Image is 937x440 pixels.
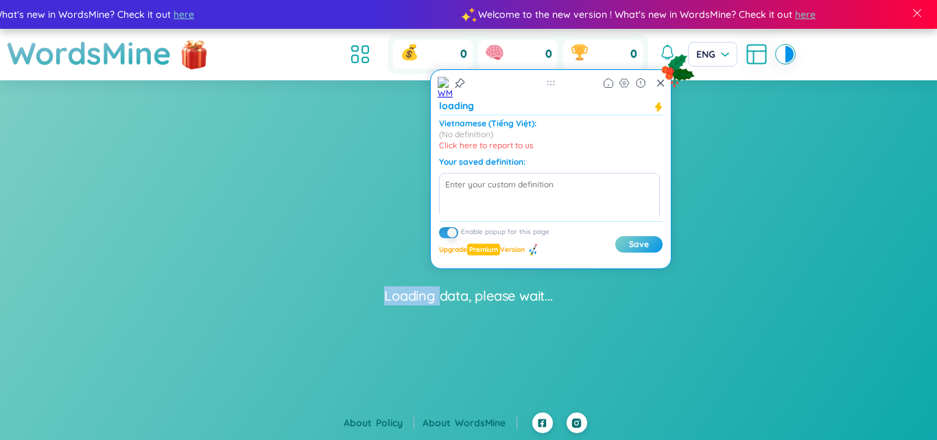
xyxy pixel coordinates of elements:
span: 0 [460,47,467,62]
span: 0 [630,47,637,62]
a: WordsMine [455,417,517,429]
span: here [794,7,814,22]
a: Policy [376,417,414,429]
span: 0 [545,47,552,62]
div: Loading data, please wait... [384,286,552,305]
img: flashSalesIcon.a7f4f837.png [180,33,208,74]
a: WordsMine [7,29,171,78]
span: ENG [696,47,729,61]
div: About [344,415,414,430]
div: About [423,415,517,430]
span: here [172,7,193,22]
